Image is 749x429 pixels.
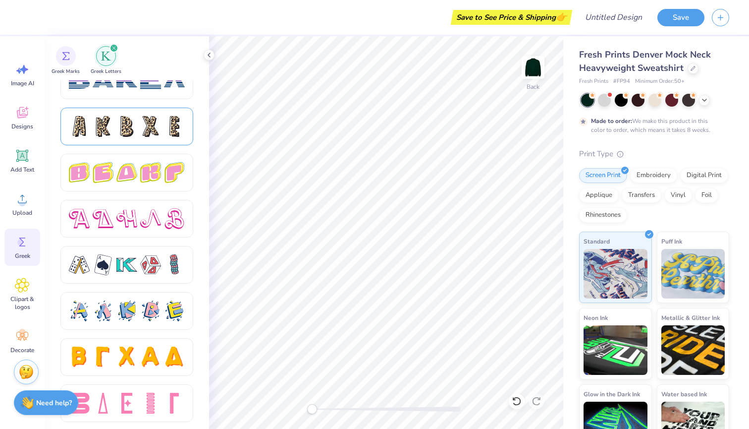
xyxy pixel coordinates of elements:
[579,49,711,74] span: Fresh Prints Denver Mock Neck Heavyweight Sweatshirt
[635,77,685,86] span: Minimum Order: 50 +
[11,123,33,130] span: Designs
[579,188,619,203] div: Applique
[657,9,704,26] button: Save
[527,82,539,91] div: Back
[52,46,80,75] button: filter button
[577,7,650,27] input: Untitled Design
[591,117,632,125] strong: Made to order:
[591,117,713,134] div: We make this product in this color to order, which means it takes 8 weeks.
[6,295,39,311] span: Clipart & logos
[579,168,627,183] div: Screen Print
[680,168,728,183] div: Digital Print
[579,77,608,86] span: Fresh Prints
[584,389,640,399] span: Glow in the Dark Ink
[695,188,718,203] div: Foil
[11,79,34,87] span: Image AI
[584,236,610,246] span: Standard
[12,209,32,217] span: Upload
[15,252,30,260] span: Greek
[661,325,725,375] img: Metallic & Glitter Ink
[584,312,608,323] span: Neon Ink
[307,404,317,414] div: Accessibility label
[52,46,80,75] div: filter for Greek Marks
[630,168,677,183] div: Embroidery
[52,68,80,75] span: Greek Marks
[579,148,729,160] div: Print Type
[661,389,707,399] span: Water based Ink
[101,51,111,61] img: Greek Letters Image
[613,77,630,86] span: # FP94
[62,52,70,60] img: Greek Marks Image
[584,325,647,375] img: Neon Ink
[523,58,543,77] img: Back
[91,46,121,75] button: filter button
[579,208,627,223] div: Rhinestones
[10,346,34,354] span: Decorate
[622,188,661,203] div: Transfers
[91,68,121,75] span: Greek Letters
[10,166,34,174] span: Add Text
[661,312,720,323] span: Metallic & Glitter Ink
[661,249,725,299] img: Puff Ink
[453,10,570,25] div: Save to See Price & Shipping
[36,398,72,408] strong: Need help?
[91,46,121,75] div: filter for Greek Letters
[584,249,647,299] img: Standard
[556,11,567,23] span: 👉
[664,188,692,203] div: Vinyl
[661,236,682,246] span: Puff Ink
